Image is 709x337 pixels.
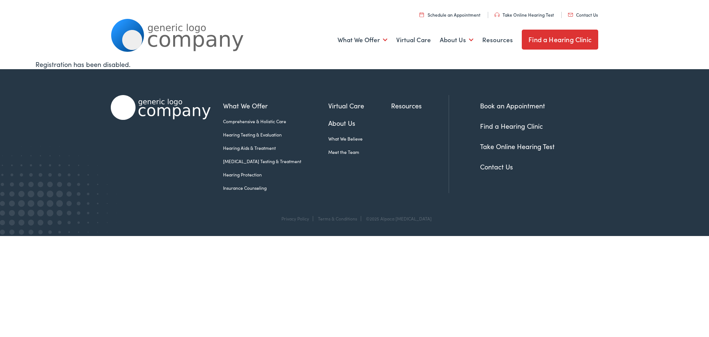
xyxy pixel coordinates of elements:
[281,215,309,222] a: Privacy Policy
[522,30,598,50] a: Find a Hearing Clinic
[362,216,432,221] div: ©2025 Alpaca [MEDICAL_DATA]
[480,142,555,151] a: Take Online Hearing Test
[328,149,391,155] a: Meet the Team
[482,26,513,54] a: Resources
[494,11,554,18] a: Take Online Hearing Test
[338,26,387,54] a: What We Offer
[480,101,545,110] a: Book an Appointment
[223,118,328,125] a: Comprehensive & Holistic Care
[35,59,674,69] div: Registration has been disabled.
[223,101,328,111] a: What We Offer
[419,12,424,17] img: utility icon
[223,171,328,178] a: Hearing Protection
[419,11,480,18] a: Schedule an Appointment
[568,13,573,17] img: utility icon
[328,135,391,142] a: What We Believe
[494,13,500,17] img: utility icon
[396,26,431,54] a: Virtual Care
[480,162,513,171] a: Contact Us
[391,101,449,111] a: Resources
[328,118,391,128] a: About Us
[223,131,328,138] a: Hearing Testing & Evaluation
[223,145,328,151] a: Hearing Aids & Treatment
[568,11,598,18] a: Contact Us
[223,185,328,191] a: Insurance Counseling
[318,215,357,222] a: Terms & Conditions
[440,26,473,54] a: About Us
[328,101,391,111] a: Virtual Care
[480,121,543,131] a: Find a Hearing Clinic
[111,95,210,120] img: Alpaca Audiology
[223,158,328,165] a: [MEDICAL_DATA] Testing & Treatment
